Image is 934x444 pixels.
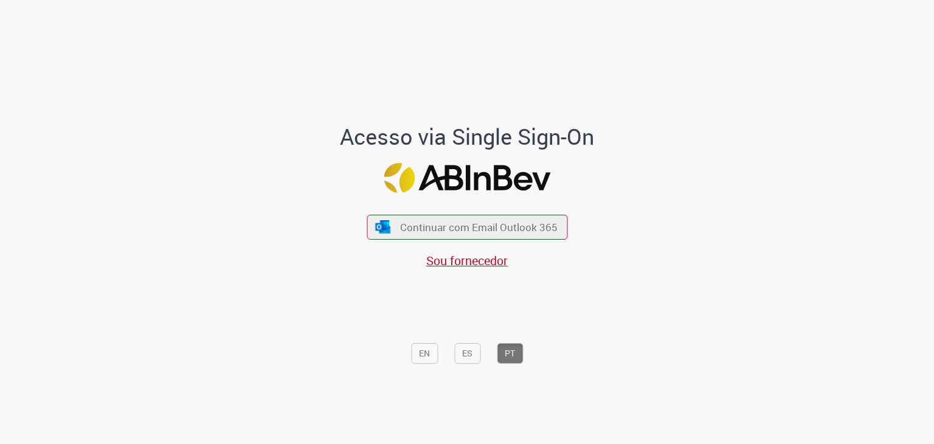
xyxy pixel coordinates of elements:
[411,343,438,364] button: EN
[375,221,392,234] img: ícone Azure/Microsoft 360
[299,125,636,149] h1: Acesso via Single Sign-On
[497,343,523,364] button: PT
[454,343,480,364] button: ES
[400,220,558,234] span: Continuar com Email Outlook 365
[384,163,550,193] img: Logo ABInBev
[426,252,508,269] a: Sou fornecedor
[367,215,567,240] button: ícone Azure/Microsoft 360 Continuar com Email Outlook 365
